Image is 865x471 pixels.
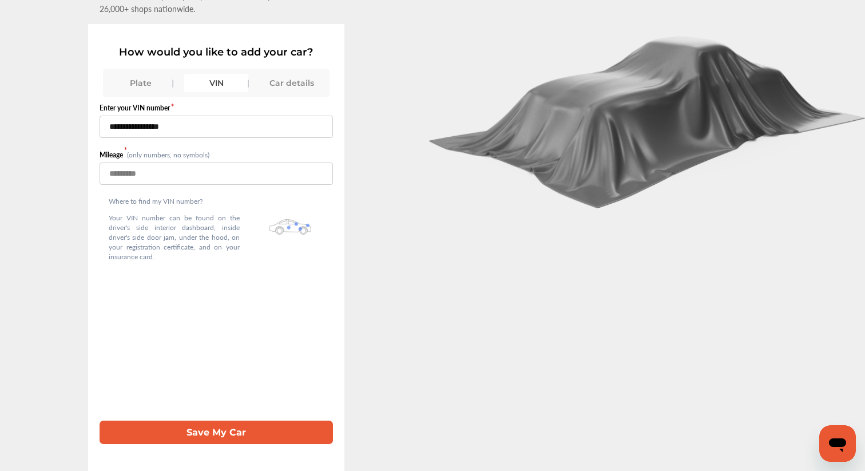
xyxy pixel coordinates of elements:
iframe: Button to launch messaging window [819,425,856,462]
img: olbwX0zPblBWoAAAAASUVORK5CYII= [269,219,311,235]
label: Mileage [100,150,127,160]
p: How would you like to add your car? [100,46,333,58]
p: Your VIN number can be found on the driver's side interior dashboard, inside driver's side door j... [109,213,240,262]
label: Enter your VIN number [100,103,333,113]
button: Save My Car [100,421,333,444]
div: VIN [184,74,248,92]
p: Where to find my VIN number? [109,196,240,206]
div: Plate [109,74,173,92]
small: (only numbers, no symbols) [127,150,209,160]
div: Car details [260,74,324,92]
